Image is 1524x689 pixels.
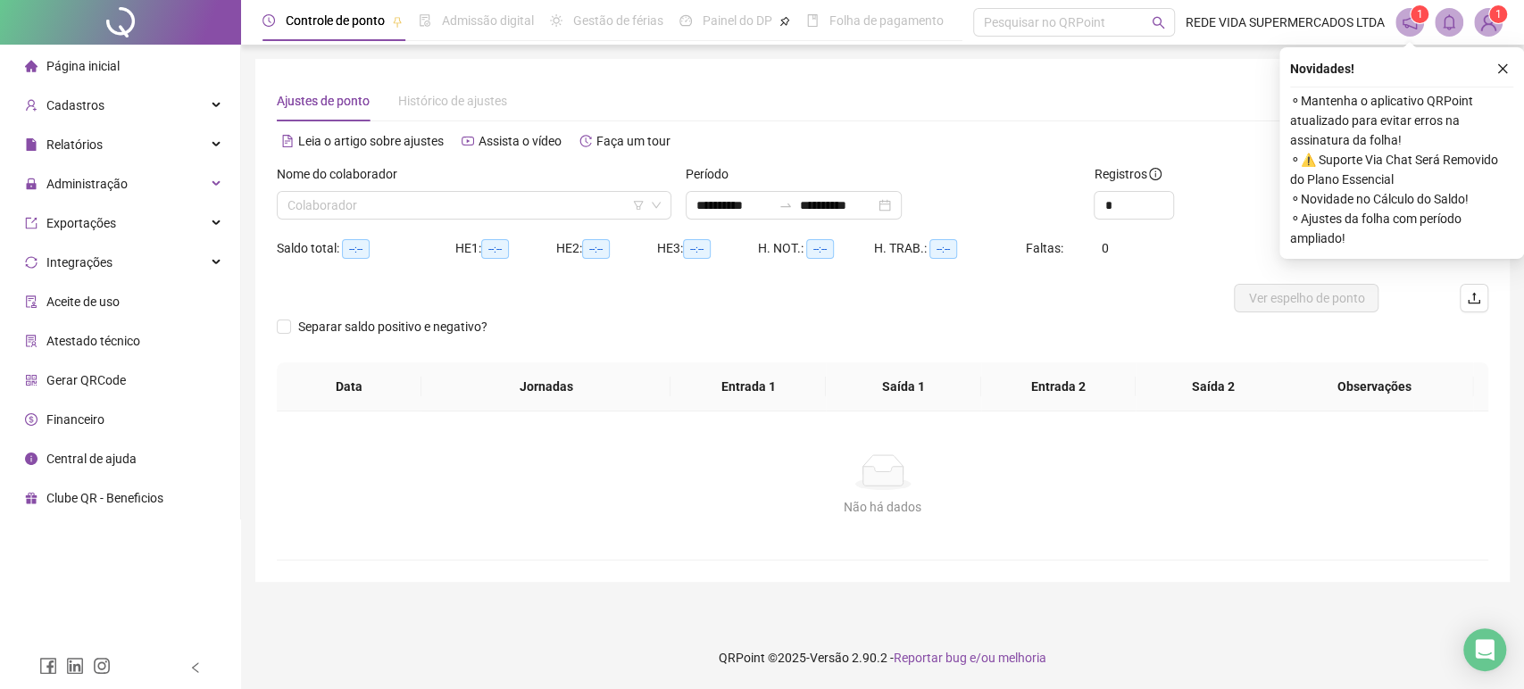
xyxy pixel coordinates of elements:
[25,492,37,504] span: gift
[579,135,592,147] span: history
[1102,241,1109,255] span: 0
[46,295,120,309] span: Aceite de uso
[281,135,294,147] span: file-text
[277,164,409,184] label: Nome do colaborador
[651,200,662,211] span: down
[46,491,163,505] span: Clube QR - Beneficios
[46,412,104,427] span: Financeiro
[46,177,128,191] span: Administração
[1463,628,1506,671] div: Open Intercom Messenger
[1290,59,1354,79] span: Novidades !
[392,16,403,27] span: pushpin
[298,497,1467,517] div: Não há dados
[894,651,1046,665] span: Reportar bug e/ou melhoria
[277,362,421,411] th: Data
[1417,8,1423,21] span: 1
[929,239,957,259] span: --:--
[633,200,644,211] span: filter
[46,137,103,152] span: Relatórios
[277,94,370,108] span: Ajustes de ponto
[25,256,37,269] span: sync
[806,14,819,27] span: book
[46,373,126,387] span: Gerar QRCode
[556,238,657,259] div: HE 2:
[25,217,37,229] span: export
[1489,5,1507,23] sup: Atualize o seu contato no menu Meus Dados
[779,198,793,212] span: to
[1496,62,1509,75] span: close
[419,14,431,27] span: file-done
[298,134,444,148] span: Leia o artigo sobre ajustes
[46,216,116,230] span: Exportações
[826,362,981,411] th: Saída 1
[779,16,790,27] span: pushpin
[1402,14,1418,30] span: notification
[1276,362,1473,411] th: Observações
[874,238,1026,259] div: H. TRAB.:
[46,334,140,348] span: Atestado técnico
[1094,164,1162,184] span: Registros
[657,238,758,259] div: HE 3:
[189,661,202,674] span: left
[1290,150,1513,189] span: ⚬ ⚠️ Suporte Via Chat Será Removido do Plano Essencial
[1467,291,1481,305] span: upload
[462,135,474,147] span: youtube
[1290,377,1459,396] span: Observações
[46,452,137,466] span: Central de ajuda
[1234,284,1378,312] button: Ver espelho de ponto
[262,14,275,27] span: clock-circle
[1495,8,1502,21] span: 1
[596,134,670,148] span: Faça um tour
[679,14,692,27] span: dashboard
[1290,209,1513,248] span: ⚬ Ajustes da folha com período ampliado!
[455,238,556,259] div: HE 1:
[550,14,562,27] span: sun
[277,238,455,259] div: Saldo total:
[46,59,120,73] span: Página inicial
[25,374,37,386] span: qrcode
[291,317,495,336] span: Separar saldo positivo e negativo?
[398,94,507,108] span: Histórico de ajustes
[25,335,37,347] span: solution
[686,164,740,184] label: Período
[829,13,944,28] span: Folha de pagamento
[421,362,671,411] th: Jornadas
[39,657,57,675] span: facebook
[1411,5,1428,23] sup: 1
[758,238,874,259] div: H. NOT.:
[46,98,104,112] span: Cadastros
[25,138,37,151] span: file
[442,13,534,28] span: Admissão digital
[1186,12,1385,32] span: REDE VIDA SUPERMERCADOS LTDA
[25,452,37,465] span: info-circle
[703,13,772,28] span: Painel do DP
[46,255,112,270] span: Integrações
[479,134,562,148] span: Assista o vídeo
[241,627,1524,689] footer: QRPoint © 2025 - 2.90.2 -
[25,413,37,426] span: dollar
[1475,9,1502,36] img: 1924
[1152,16,1165,29] span: search
[670,362,826,411] th: Entrada 1
[582,239,610,259] span: --:--
[683,239,711,259] span: --:--
[66,657,84,675] span: linkedin
[481,239,509,259] span: --:--
[1149,168,1162,180] span: info-circle
[25,60,37,72] span: home
[573,13,663,28] span: Gestão de férias
[981,362,1137,411] th: Entrada 2
[1441,14,1457,30] span: bell
[806,239,834,259] span: --:--
[93,657,111,675] span: instagram
[25,295,37,308] span: audit
[342,239,370,259] span: --:--
[1026,241,1066,255] span: Faltas:
[25,178,37,190] span: lock
[1290,189,1513,209] span: ⚬ Novidade no Cálculo do Saldo!
[779,198,793,212] span: swap-right
[286,13,385,28] span: Controle de ponto
[1290,91,1513,150] span: ⚬ Mantenha o aplicativo QRPoint atualizado para evitar erros na assinatura da folha!
[810,651,849,665] span: Versão
[25,99,37,112] span: user-add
